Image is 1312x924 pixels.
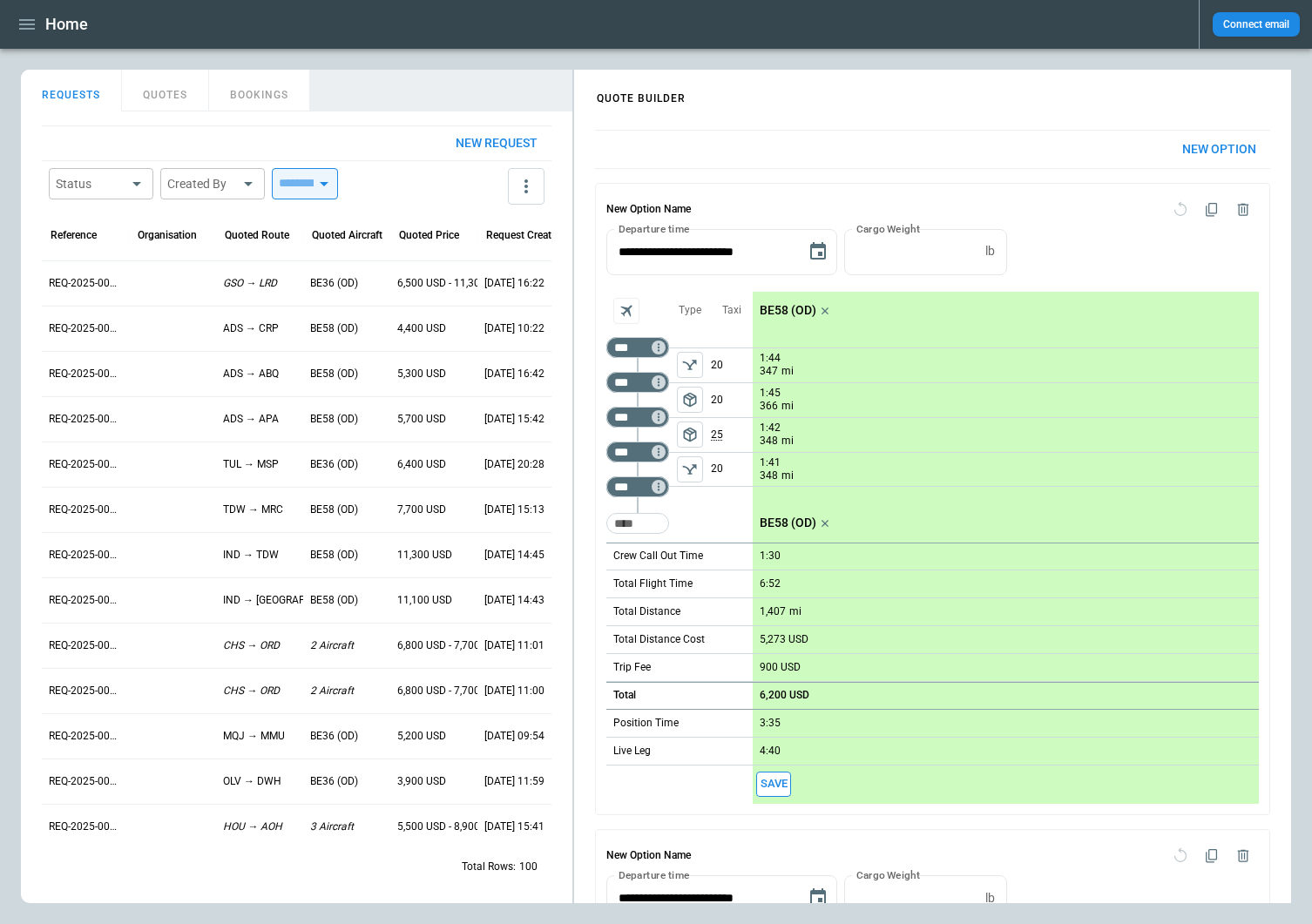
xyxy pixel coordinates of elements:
[613,577,693,591] p: Total Flight Time
[484,774,544,789] p: [DATE] 11:59
[49,276,122,291] p: REQ-2025-000251
[56,175,125,192] div: Status
[49,684,122,698] p: REQ-2025-000242
[49,638,122,653] p: REQ-2025-000243
[49,548,122,563] p: REQ-2025-000245
[606,337,669,358] div: Not found
[45,14,88,35] h1: Home
[760,469,778,483] p: 348
[760,434,778,449] p: 348
[613,632,705,647] p: Total Distance Cost
[484,548,544,563] p: [DATE] 14:45
[49,457,122,472] p: REQ-2025-000247
[397,367,446,381] p: 5,300 USD
[49,321,122,336] p: REQ-2025-000250
[49,412,122,427] p: REQ-2025-000248
[397,819,503,834] p: 5,500 USD - 8,900 USD
[486,229,560,241] div: Request Created At (UTC-05:00)
[21,70,122,111] button: REQUESTS
[677,387,703,413] button: left aligned
[677,352,703,378] button: left aligned
[397,684,503,698] p: 6,800 USD - 7,700 USD
[789,604,801,619] p: mi
[760,745,781,758] p: 4:40
[613,604,680,619] p: Total Distance
[223,774,281,789] p: OLV → DWH
[613,298,639,324] span: Aircraft selection
[442,126,551,160] button: New request
[519,860,538,874] p: 100
[681,426,699,443] span: package_2
[223,638,280,653] p: CHS → ORD
[613,549,703,563] p: Crew Call Out Time
[760,364,778,379] p: 347
[677,456,703,482] span: Type of sector
[1227,840,1259,872] span: Delete quote option
[756,772,791,797] span: Save this aircraft quote and copy details to clipboard
[484,367,544,381] p: [DATE] 16:42
[606,372,669,393] div: Not found
[781,364,794,379] p: mi
[677,422,703,448] button: left aligned
[606,840,691,872] h6: New Option Name
[310,638,354,653] p: 2 Aircraft
[51,229,97,241] div: Reference
[760,303,816,318] p: BE58 (OD)
[760,717,781,730] p: 3:35
[122,70,209,111] button: QUOTES
[223,819,282,834] p: HOU → AOH
[310,321,358,336] p: BE58 (OD)
[223,412,279,427] p: ADS → APA
[760,456,781,469] p: 1:41
[310,819,354,834] p: 3 Aircraft
[310,593,358,608] p: BE58 (OD)
[484,593,544,608] p: [DATE] 14:43
[801,880,835,915] button: Choose date, selected date is Aug 11, 2025
[397,457,446,472] p: 6,400 USD
[613,744,651,759] p: Live Leg
[223,593,356,608] p: IND → [GEOGRAPHIC_DATA]
[681,391,699,408] span: package_2
[613,716,679,731] p: Position Time
[677,352,703,378] span: Type of sector
[484,638,544,653] p: [DATE] 11:01
[310,502,358,517] p: BE58 (OD)
[619,221,690,236] label: Departure time
[711,348,753,382] p: 20
[49,502,122,517] p: REQ-2025-000246
[606,442,669,462] div: Too short
[760,633,808,646] p: 5,273 USD
[223,684,280,698] p: CHS → ORD
[760,399,778,414] p: 366
[49,367,122,381] p: REQ-2025-000249
[677,456,703,482] button: left aligned
[310,367,358,381] p: BE58 (OD)
[760,516,816,530] p: BE58 (OD)
[508,168,544,205] button: more
[756,772,791,797] button: Save
[397,593,452,608] p: 11,100 USD
[49,729,122,744] p: REQ-2025-000241
[606,476,669,497] div: Too short
[223,548,279,563] p: IND → TDW
[138,229,197,241] div: Organisation
[985,244,995,259] p: lb
[223,321,279,336] p: ADS → CRP
[753,292,1259,804] div: scrollable content
[462,860,516,874] p: Total Rows:
[722,303,741,318] p: Taxi
[484,412,544,427] p: [DATE] 15:42
[606,513,669,534] div: Too short
[397,276,509,291] p: 6,500 USD - 11,300 USD
[484,276,544,291] p: [DATE] 16:22
[399,229,459,241] div: Quoted Price
[677,422,703,448] span: Type of sector
[167,175,237,192] div: Created By
[619,867,690,882] label: Departure time
[49,774,122,789] p: REQ-2025-000240
[397,638,503,653] p: 6,800 USD - 7,700 USD
[801,234,835,269] button: Choose date, selected date is Aug 12, 2025
[49,819,122,834] p: REQ-2025-000239
[781,469,794,483] p: mi
[484,502,544,517] p: [DATE] 15:13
